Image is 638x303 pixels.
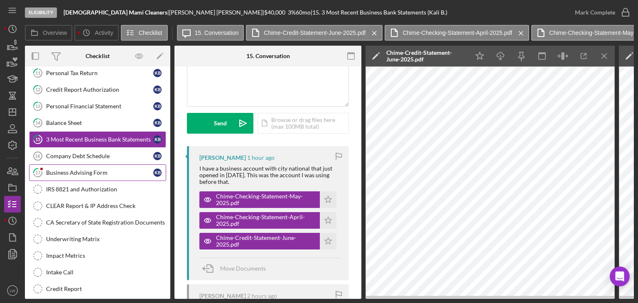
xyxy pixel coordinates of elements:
[29,164,166,181] a: 17Business Advising FormKB
[35,154,40,159] tspan: 16
[247,154,275,161] time: 2025-09-03 16:21
[575,4,615,21] div: Mark Complete
[153,152,162,160] div: K B
[402,29,512,36] label: Chime-Checking-Statement-April-2025.pdf
[139,29,162,36] label: Checklist
[153,119,162,127] div: K B
[264,9,285,16] span: $40,000
[25,25,72,41] button: Overview
[29,65,166,81] a: 11Personal Tax ReturnKB
[46,252,166,259] div: Impact Metrics
[199,212,336,229] button: Chime-Checking-Statement-April-2025.pdf
[46,286,166,292] div: Credit Report
[46,120,153,126] div: Balance Sheet
[29,231,166,247] a: Underwriting Matrix
[46,136,153,143] div: 3 Most Recent Business Bank Statements
[46,203,166,209] div: CLEAR Report & IP Address Check
[46,269,166,276] div: Intake Call
[29,115,166,131] a: 14Balance SheetKB
[199,293,246,299] div: [PERSON_NAME]
[46,236,166,242] div: Underwriting Matrix
[153,86,162,94] div: K B
[199,165,341,185] div: I have a business account with city national that just opened in [DATE]. This was the account I w...
[264,29,366,36] label: Chime-Credit-Statement-June-2025.pdf
[29,181,166,198] a: IRS 8821 and Authorization
[29,81,166,98] a: 12Credit Report AuthorizationKB
[153,169,162,177] div: K B
[35,70,40,76] tspan: 11
[187,113,253,134] button: Send
[29,264,166,281] a: Intake Call
[386,49,465,63] div: Chime-Credit-Statement-June-2025.pdf
[311,9,447,16] div: | 15. 3 Most Recent Business Bank Statements (Kali B.)
[288,9,296,16] div: 3 %
[29,214,166,231] a: CA Secretary of State Registration Documents
[247,293,277,299] time: 2025-09-03 16:11
[46,70,153,76] div: Personal Tax Return
[214,113,227,134] div: Send
[567,4,634,21] button: Mark Complete
[220,265,266,272] span: Move Documents
[43,29,67,36] label: Overview
[121,25,168,41] button: Checklist
[29,148,166,164] a: 16Company Debt ScheduleKB
[86,53,110,59] div: Checklist
[199,233,336,249] button: Chime-Credit-Statement-June-2025.pdf
[29,198,166,214] a: CLEAR Report & IP Address Check
[64,9,169,16] div: |
[35,170,41,175] tspan: 17
[216,193,316,206] div: Chime-Checking-Statement-May-2025.pdf
[29,281,166,297] a: Credit Report
[296,9,311,16] div: 60 mo
[153,69,162,77] div: K B
[64,9,167,16] b: [DEMOGRAPHIC_DATA] Mami Cleaners
[610,266,630,286] div: Open Intercom Messenger
[10,288,16,293] text: LW
[153,102,162,110] div: K B
[216,214,316,227] div: Chime-Checking-Statement-April-2025.pdf
[46,169,153,176] div: Business Advising Form
[35,120,41,125] tspan: 14
[46,153,153,159] div: Company Debt Schedule
[246,53,290,59] div: 15. Conversation
[177,25,244,41] button: 15. Conversation
[46,186,166,193] div: IRS 8821 and Authorization
[153,135,162,144] div: K B
[35,87,40,92] tspan: 12
[29,98,166,115] a: 13Personal Financial StatementKB
[195,29,239,36] label: 15. Conversation
[29,247,166,264] a: Impact Metrics
[25,7,57,18] div: Eligibility
[246,25,383,41] button: Chime-Credit-Statement-June-2025.pdf
[169,9,264,16] div: [PERSON_NAME] [PERSON_NAME] |
[199,154,246,161] div: [PERSON_NAME]
[385,25,529,41] button: Chime-Checking-Statement-April-2025.pdf
[35,103,40,109] tspan: 13
[4,282,21,299] button: LW
[35,137,40,142] tspan: 15
[199,191,336,208] button: Chime-Checking-Statement-May-2025.pdf
[199,258,274,279] button: Move Documents
[46,219,166,226] div: CA Secretary of State Registration Documents
[46,103,153,110] div: Personal Financial Statement
[95,29,113,36] label: Activity
[46,86,153,93] div: Credit Report Authorization
[29,131,166,148] a: 153 Most Recent Business Bank StatementsKB
[74,25,118,41] button: Activity
[216,235,316,248] div: Chime-Credit-Statement-June-2025.pdf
